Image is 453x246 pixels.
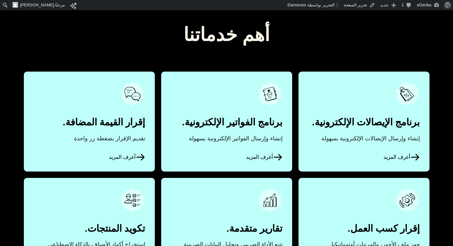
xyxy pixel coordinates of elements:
[383,152,420,162] span: أعرف المزيد
[161,72,292,171] a: أعرف المزيد
[246,152,282,162] span: أعرف المزيد
[109,152,145,162] span: أعرف المزيد
[299,72,429,171] a: أعرف المزيد
[288,3,335,7] span: التحرير بواسطة Elementor
[24,72,155,171] a: أعرف المزيد
[109,23,344,46] h2: أهم خدماتنا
